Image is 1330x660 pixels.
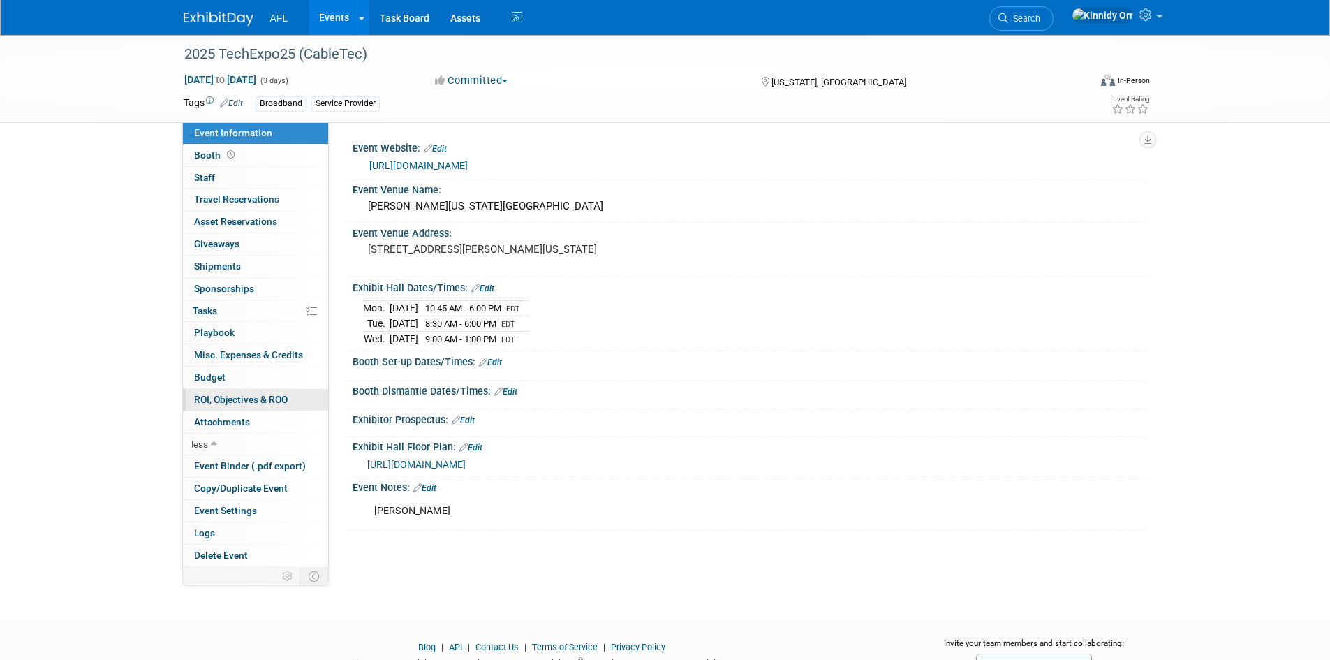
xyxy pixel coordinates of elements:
div: Booth Set-up Dates/Times: [353,351,1147,369]
a: Playbook [183,322,328,344]
span: Staff [194,172,215,183]
a: Booth [183,145,328,166]
span: Budget [194,372,226,383]
a: Attachments [183,411,328,433]
a: Misc. Expenses & Credits [183,344,328,366]
span: 9:00 AM - 1:00 PM [425,334,496,344]
a: Giveaways [183,233,328,255]
div: Service Provider [311,96,380,111]
a: [URL][DOMAIN_NAME] [367,459,466,470]
td: [DATE] [390,316,418,332]
span: Attachments [194,416,250,427]
div: Event Website: [353,138,1147,156]
span: Playbook [194,327,235,338]
img: ExhibitDay [184,12,253,26]
span: [US_STATE], [GEOGRAPHIC_DATA] [771,77,906,87]
a: Copy/Duplicate Event [183,478,328,499]
span: Delete Event [194,550,248,561]
a: Tasks [183,300,328,322]
span: Event Settings [194,505,257,516]
a: Edit [452,416,475,425]
div: Invite your team members and start collaborating: [922,638,1147,659]
span: Booth not reserved yet [224,149,237,160]
a: Event Settings [183,500,328,522]
a: Event Binder (.pdf export) [183,455,328,477]
span: Shipments [194,261,241,272]
span: Event Binder (.pdf export) [194,460,306,471]
span: | [464,642,473,652]
div: In-Person [1117,75,1150,86]
div: Exhibitor Prospectus: [353,409,1147,427]
span: | [600,642,609,652]
td: Tue. [363,316,390,332]
a: Event Information [183,122,328,144]
span: to [214,74,227,85]
a: Blog [418,642,436,652]
a: Terms of Service [532,642,598,652]
span: Tasks [193,305,217,316]
a: Asset Reservations [183,211,328,233]
span: Booth [194,149,237,161]
a: Shipments [183,256,328,277]
span: AFL [270,13,288,24]
a: less [183,434,328,455]
a: [URL][DOMAIN_NAME] [369,160,468,171]
div: Booth Dismantle Dates/Times: [353,381,1147,399]
img: Format-Inperson.png [1101,75,1115,86]
div: Event Venue Name: [353,179,1147,197]
a: Delete Event [183,545,328,566]
span: (3 days) [259,76,288,85]
a: Edit [479,358,502,367]
span: Event Information [194,127,272,138]
a: Edit [220,98,243,108]
div: 2025 TechExpo25 (CableTec) [179,42,1068,67]
a: Search [989,6,1054,31]
div: Exhibit Hall Floor Plan: [353,437,1147,455]
span: Misc. Expenses & Credits [194,349,303,360]
td: Mon. [363,301,390,316]
div: Event Notes: [353,477,1147,495]
a: Contact Us [475,642,519,652]
div: Broadband [256,96,306,111]
span: 8:30 AM - 6:00 PM [425,318,496,329]
pre: [STREET_ADDRESS][PERSON_NAME][US_STATE] [368,243,668,256]
a: Edit [494,387,517,397]
span: Copy/Duplicate Event [194,483,288,494]
span: Giveaways [194,238,239,249]
td: Tags [184,96,243,112]
a: Sponsorships [183,278,328,300]
img: Kinnidy Orr [1072,8,1134,23]
span: 10:45 AM - 6:00 PM [425,303,501,314]
div: Event Rating [1111,96,1149,103]
span: | [438,642,447,652]
button: Committed [430,73,513,88]
td: Toggle Event Tabs [300,567,328,585]
span: EDT [506,305,520,314]
div: [PERSON_NAME][US_STATE][GEOGRAPHIC_DATA] [363,196,1137,217]
span: [DATE] [DATE] [184,73,257,86]
td: [DATE] [390,301,418,316]
a: Staff [183,167,328,189]
span: Asset Reservations [194,216,277,227]
span: | [521,642,530,652]
span: EDT [501,320,515,329]
div: Event Venue Address: [353,223,1147,240]
div: Exhibit Hall Dates/Times: [353,277,1147,295]
a: API [449,642,462,652]
a: ROI, Objectives & ROO [183,389,328,411]
span: Logs [194,527,215,538]
td: Wed. [363,331,390,346]
span: Travel Reservations [194,193,279,205]
span: Sponsorships [194,283,254,294]
span: less [191,439,208,450]
td: Personalize Event Tab Strip [276,567,300,585]
a: Privacy Policy [611,642,665,652]
span: ROI, Objectives & ROO [194,394,288,405]
a: Budget [183,367,328,388]
div: Event Format [1007,73,1151,94]
span: EDT [501,335,515,344]
a: Edit [413,483,436,493]
a: Edit [471,284,494,293]
div: [PERSON_NAME] [364,497,993,525]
